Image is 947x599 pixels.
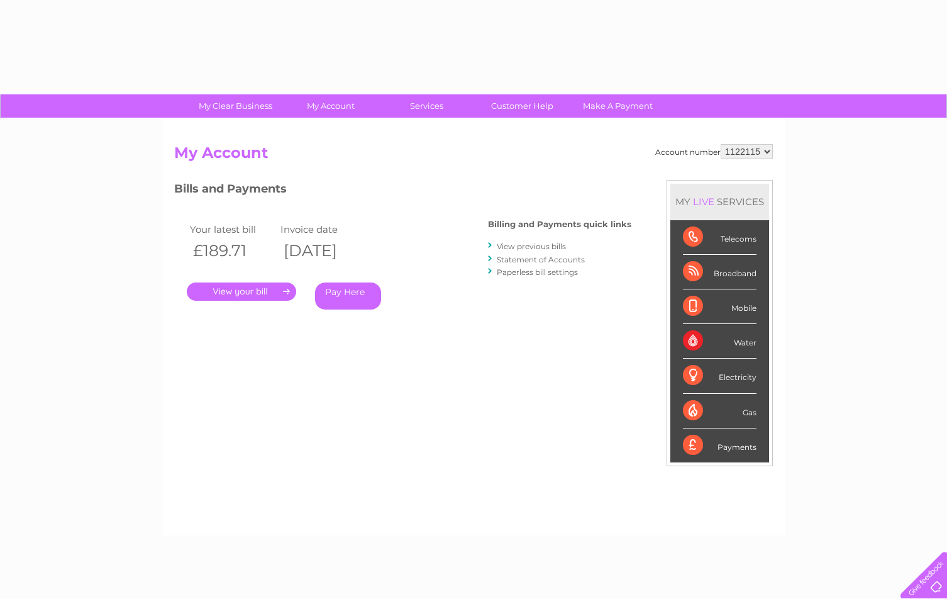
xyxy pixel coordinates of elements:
[375,94,479,118] a: Services
[683,428,756,462] div: Payments
[174,180,631,202] h3: Bills and Payments
[566,94,670,118] a: Make A Payment
[683,255,756,289] div: Broadband
[683,324,756,359] div: Water
[315,283,381,310] a: Pay Here
[184,94,287,118] a: My Clear Business
[683,289,756,324] div: Mobile
[683,394,756,428] div: Gas
[470,94,574,118] a: Customer Help
[277,221,368,238] td: Invoice date
[488,220,631,229] h4: Billing and Payments quick links
[497,267,578,277] a: Paperless bill settings
[277,238,368,264] th: [DATE]
[655,144,773,159] div: Account number
[497,242,566,251] a: View previous bills
[174,144,773,168] h2: My Account
[187,221,277,238] td: Your latest bill
[683,359,756,393] div: Electricity
[690,196,717,208] div: LIVE
[279,94,383,118] a: My Account
[187,238,277,264] th: £189.71
[670,184,769,220] div: MY SERVICES
[497,255,585,264] a: Statement of Accounts
[187,283,296,301] a: .
[683,220,756,255] div: Telecoms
